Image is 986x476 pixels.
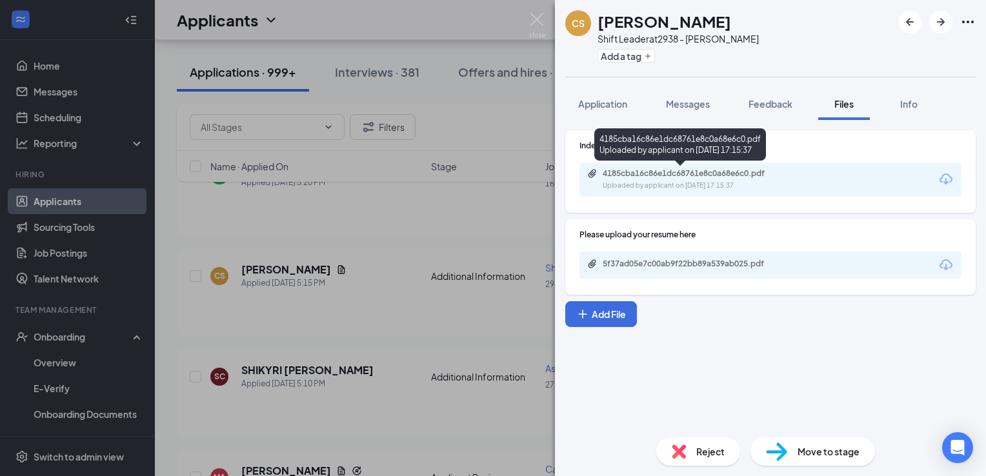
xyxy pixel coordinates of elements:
span: Reject [696,444,725,459]
svg: Download [938,172,954,187]
h1: [PERSON_NAME] [598,10,731,32]
svg: ArrowRight [933,14,949,30]
svg: Plus [576,308,589,321]
button: PlusAdd a tag [598,49,655,63]
button: ArrowRight [929,10,952,34]
div: 4185cba16c86e1dc68761e8c0a68e6c0.pdf Uploaded by applicant on [DATE] 17:15:37 [594,128,766,161]
svg: Download [938,257,954,273]
div: Shift Leader at 2938 - [PERSON_NAME] [598,32,759,45]
div: Please upload your resume here [579,229,961,240]
svg: Paperclip [587,259,598,269]
div: 4185cba16c86e1dc68761e8c0a68e6c0.pdf [603,168,783,179]
button: Add FilePlus [565,301,637,327]
button: ArrowLeftNew [898,10,921,34]
div: Indeed Resume [579,140,961,151]
div: Uploaded by applicant on [DATE] 17:15:37 [603,181,796,191]
a: Paperclip5f37ad05e7c00ab9f22bb89a539ab025.pdf [587,259,796,271]
div: 5f37ad05e7c00ab9f22bb89a539ab025.pdf [603,259,783,269]
svg: Plus [644,52,652,60]
span: Feedback [749,98,792,110]
span: Move to stage [798,444,860,459]
span: Messages [666,98,710,110]
a: Paperclip4185cba16c86e1dc68761e8c0a68e6c0.pdfUploaded by applicant on [DATE] 17:15:37 [587,168,796,191]
span: Info [900,98,918,110]
svg: ArrowLeftNew [902,14,918,30]
div: Open Intercom Messenger [942,432,973,463]
div: CS [572,17,585,30]
span: Application [578,98,627,110]
svg: Ellipses [960,14,976,30]
svg: Paperclip [587,168,598,179]
span: Files [834,98,854,110]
